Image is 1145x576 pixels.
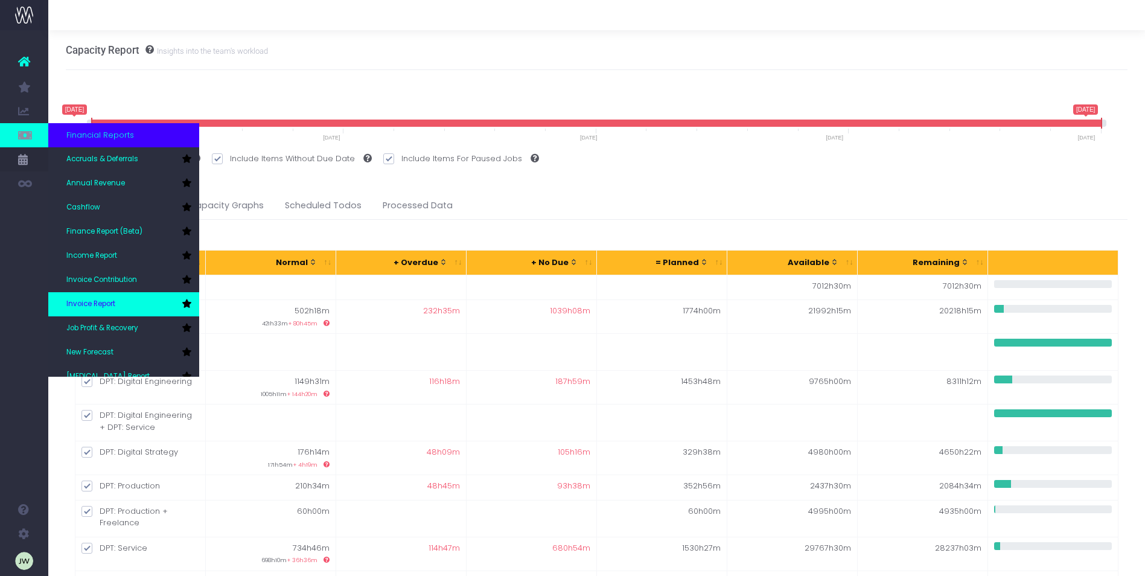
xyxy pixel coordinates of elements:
[154,44,268,56] small: Insights into the team's workload
[48,292,199,316] a: Invoice Report
[733,257,839,269] div: Available
[858,251,988,275] th: Remaining: activate to sort column ascending
[81,409,199,433] label: DPT: Digital Engineering + DPT: Service
[727,299,858,333] td: 21992h15m
[552,542,590,554] span: 680h54m
[261,556,330,565] span: 698h10m
[261,390,330,398] span: 1005h11m
[597,441,727,475] td: 329h38m
[858,370,988,404] td: 8311h12m
[1073,104,1098,114] span: [DATE]
[473,257,578,269] div: + No Due
[557,480,590,492] span: 93h38m
[66,202,100,213] span: Cashflow
[383,192,453,220] a: Processed Data
[597,500,727,537] td: 60h00m
[727,441,858,475] td: 4980h00m
[262,319,330,328] span: 421h33m
[15,552,33,570] img: images/default_profile_image.png
[597,370,727,404] td: 1453h48m
[268,461,330,469] span: 171h54m
[62,104,87,114] span: [DATE]
[48,220,199,244] a: Finance Report (Beta)
[285,192,362,220] a: Scheduled Todos
[858,500,988,537] td: 4935h00m
[727,475,858,500] td: 2437h30m
[66,275,137,286] span: Invoice Contribution
[597,251,727,275] th: = Planned: activate to sort column ascending
[727,251,858,275] th: Available: activate to sort column ascending
[597,475,727,500] td: 352h56m
[383,153,539,165] label: Include Items For Paused Jobs
[603,257,709,269] div: = Planned
[48,244,199,268] a: Income Report
[727,537,858,571] td: 29767h30m
[288,319,330,328] span: + 80h45m
[212,153,372,165] label: Include Items Without Due Date
[81,376,199,388] label: DPT: Digital Engineering
[550,305,590,317] span: 1039h08m
[66,323,138,334] span: Job Profit & Recovery
[189,192,264,220] a: Capacity Graphs
[66,44,268,56] h3: Capacity Report
[295,376,330,388] span: 1149h31m
[48,316,199,341] a: Job Profit & Recovery
[287,556,330,565] span: + 36h36m
[212,257,317,269] div: Normal
[295,305,330,317] span: 502h18m
[727,500,858,537] td: 4995h00m
[555,376,590,388] span: 187h59m
[429,376,460,388] span: 116h18m
[824,135,845,141] span: [DATE]
[66,251,117,261] span: Income Report
[66,347,113,358] span: New Forecast
[295,480,330,492] span: 210h34m
[727,275,858,300] td: 7012h30m
[864,257,969,269] div: Remaining
[342,257,448,269] div: + Overdue
[81,542,199,554] label: DPT: Service
[597,299,727,333] td: 1774h00m
[293,542,330,554] span: 734h46m
[48,365,199,389] a: [MEDICAL_DATA] Report
[727,370,858,404] td: 9765h00m
[467,251,597,275] th: + No Due: activate to sort column ascending
[293,461,330,469] span: + 4h19m
[297,505,330,517] span: 60h00m
[66,129,134,141] span: Financial Reports
[48,268,199,292] a: Invoice Contribution
[597,537,727,571] td: 1530h27m
[81,480,199,492] label: DPT: Production
[48,196,199,220] a: Cashflow
[858,275,988,300] td: 7012h30m
[858,299,988,333] td: 20218h15m
[66,226,142,237] span: Finance Report (Beta)
[427,446,460,458] span: 48h09m
[336,251,467,275] th: + Overdue: activate to sort column ascending
[48,147,199,171] a: Accruals & Deferrals
[66,232,1128,246] h4: Capacity per team
[66,178,125,189] span: Annual Revenue
[206,251,336,275] th: Normal: activate to sort column ascending
[858,441,988,475] td: 4650h22m
[66,154,138,165] span: Accruals & Deferrals
[287,390,330,398] span: + 144h20m
[558,446,590,458] span: 105h16m
[578,135,599,141] span: [DATE]
[1076,135,1097,141] span: [DATE]
[858,537,988,571] td: 28237h03m
[427,480,460,492] span: 48h45m
[48,171,199,196] a: Annual Revenue
[321,135,342,141] span: [DATE]
[81,446,199,458] label: DPT: Digital Strategy
[423,305,460,317] span: 232h35m
[66,299,115,310] span: Invoice Report
[81,505,199,529] label: DPT: Production + Freelance
[429,542,460,554] span: 114h47m
[298,446,330,458] span: 176h14m
[858,475,988,500] td: 2084h34m
[48,341,199,365] a: New Forecast
[66,371,150,382] span: [MEDICAL_DATA] Report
